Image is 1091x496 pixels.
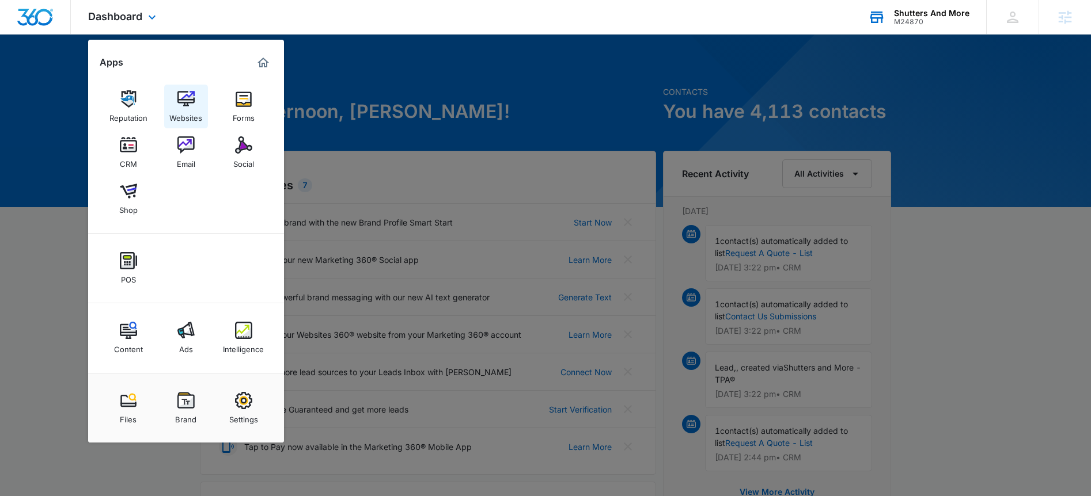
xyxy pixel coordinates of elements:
a: Shop [107,177,150,220]
div: Intelligence [223,339,264,354]
div: Reputation [109,108,147,123]
a: Content [107,316,150,360]
div: account id [894,18,969,26]
h2: Apps [100,57,123,68]
a: Ads [164,316,208,360]
a: Email [164,131,208,174]
span: Dashboard [88,10,142,22]
div: Shop [119,200,138,215]
a: Reputation [107,85,150,128]
div: Brand [175,409,196,424]
a: CRM [107,131,150,174]
a: Social [222,131,266,174]
div: CRM [120,154,137,169]
div: Email [177,154,195,169]
a: POS [107,246,150,290]
div: Settings [229,409,258,424]
a: Marketing 360® Dashboard [254,54,272,72]
a: Websites [164,85,208,128]
a: Settings [222,386,266,430]
a: Brand [164,386,208,430]
div: Social [233,154,254,169]
a: Intelligence [222,316,266,360]
div: account name [894,9,969,18]
div: Forms [233,108,255,123]
div: POS [121,269,136,284]
div: Files [120,409,137,424]
div: Websites [169,108,202,123]
div: Ads [179,339,193,354]
a: Forms [222,85,266,128]
div: Content [114,339,143,354]
a: Files [107,386,150,430]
